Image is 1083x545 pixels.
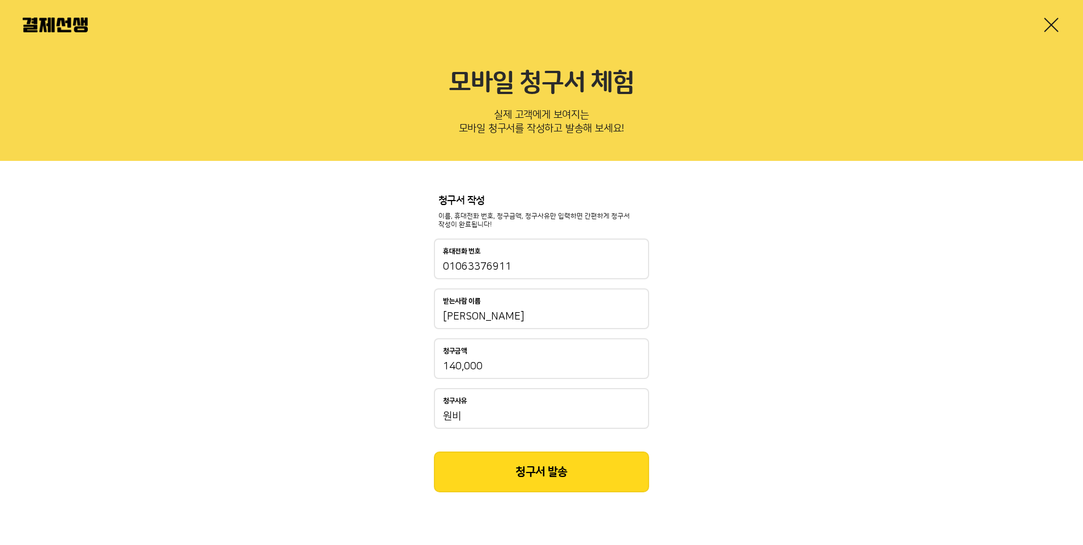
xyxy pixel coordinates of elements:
p: 이름, 휴대전화 번호, 청구금액, 청구사유만 입력하면 간편하게 청구서 작성이 완료됩니다! [438,212,645,230]
input: 받는사람 이름 [443,310,640,323]
p: 청구금액 [443,347,467,355]
input: 청구금액 [443,360,640,373]
img: 결제선생 [23,18,88,32]
p: 받는사람 이름 [443,297,481,305]
input: 청구사유 [443,410,640,423]
p: 청구사유 [443,397,467,405]
h2: 모바일 청구서 체험 [23,68,1060,99]
p: 실제 고객에게 보여지는 모바일 청구서를 작성하고 발송해 보세요! [23,105,1060,143]
p: 청구서 작성 [438,195,645,207]
p: 휴대전화 번호 [443,248,481,256]
input: 휴대전화 번호 [443,260,640,274]
button: 청구서 발송 [434,452,649,492]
